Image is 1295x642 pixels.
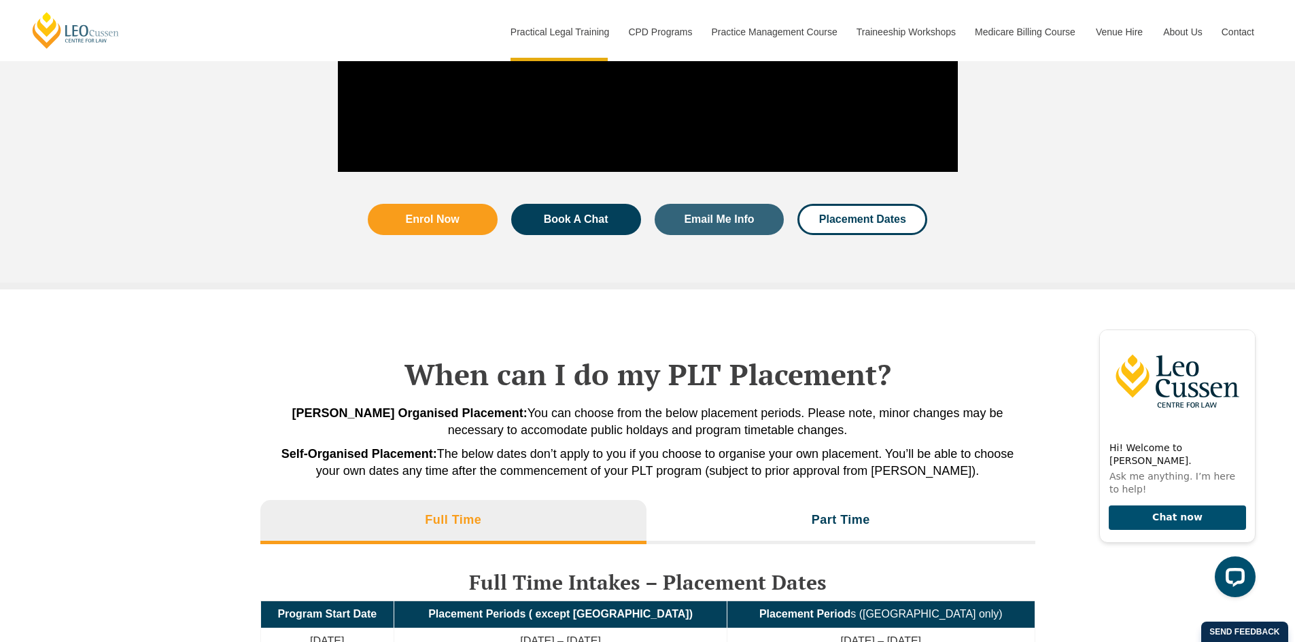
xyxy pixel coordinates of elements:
[277,608,377,620] strong: Program Start Date
[511,204,641,235] a: Book A Chat
[260,571,1035,594] h3: Full Time Intakes – Placement Dates
[655,204,784,235] a: Email Me Info
[618,3,701,61] a: CPD Programs
[812,512,870,528] h3: Part Time
[31,11,121,50] a: [PERSON_NAME] Centre for Law
[292,406,1003,437] span: You can choose from the below placement periods. Please note, minor changes may be necessary to a...
[292,406,528,420] strong: [PERSON_NAME] Organised Placement:
[428,608,693,620] strong: Placement Periods ( except [GEOGRAPHIC_DATA])
[281,447,1014,478] span: The below dates don’t apply to you if you choose to organise your own placement. You’ll be able t...
[702,3,846,61] a: Practice Management Course
[406,214,460,225] span: Enrol Now
[1086,3,1153,61] a: Venue Hire
[1153,3,1211,61] a: About Us
[544,214,608,225] span: Book A Chat
[425,512,481,528] h3: Full Time
[759,608,850,620] strong: Placement Period
[684,214,754,225] span: Email Me Info
[281,447,437,461] strong: Self-Organised Placement:
[281,357,1015,391] h2: When can I do my PLT Placement?
[797,204,927,235] a: Placement Dates
[846,3,965,61] a: Traineeship Workshops
[819,214,906,225] span: Placement Dates
[965,3,1086,61] a: Medicare Billing Course
[368,204,498,235] a: Enrol Now
[1211,3,1264,61] a: Contact
[500,3,619,61] a: Practical Legal Training
[1088,318,1261,608] iframe: LiveChat chat widget
[727,601,1035,628] td: s ([GEOGRAPHIC_DATA] only)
